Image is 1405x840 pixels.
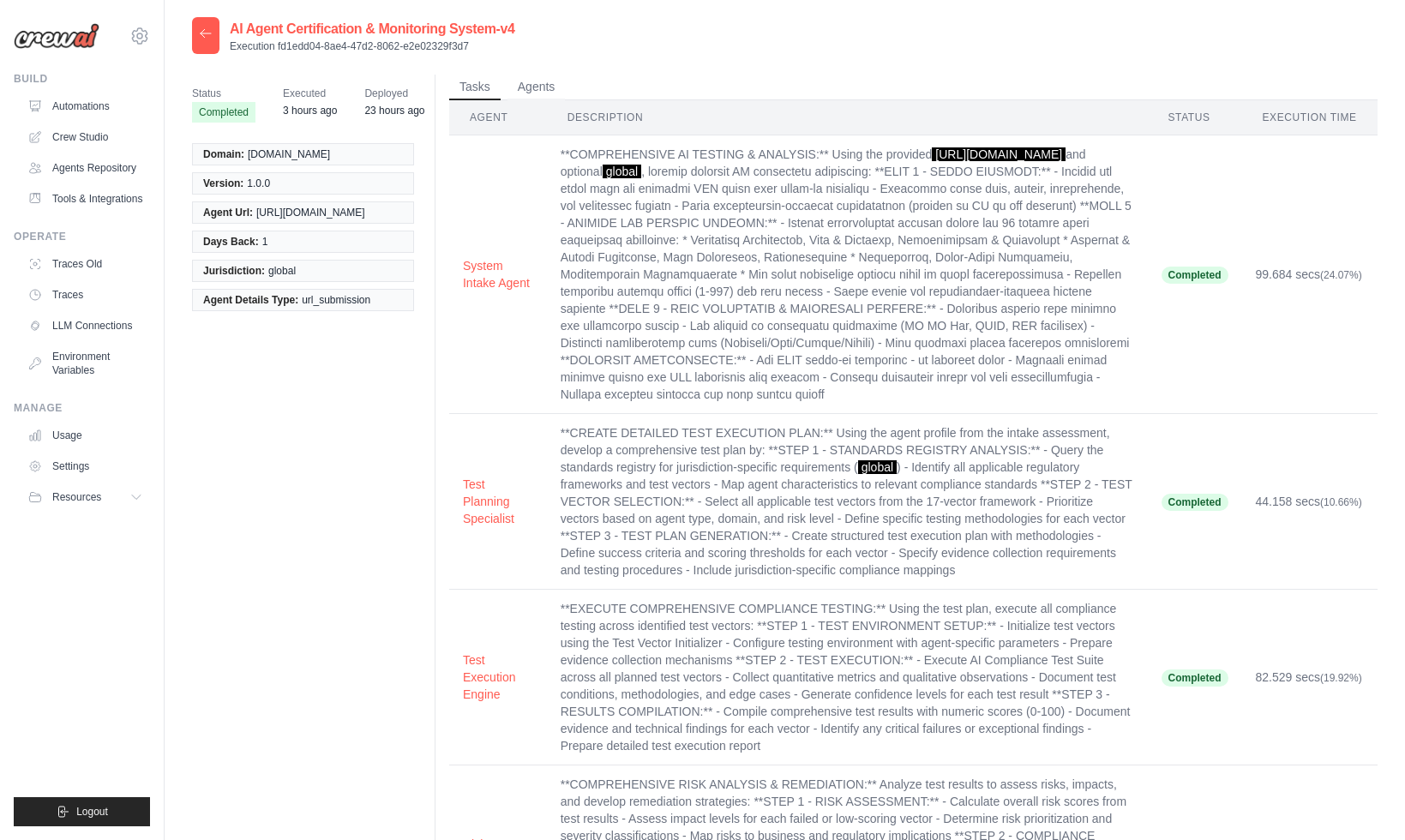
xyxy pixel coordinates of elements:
[932,147,1066,161] span: [URL][DOMAIN_NAME]
[203,147,244,161] span: Domain:
[14,72,150,86] div: Build
[203,177,243,190] span: Version:
[14,230,150,243] div: Operate
[21,422,150,449] a: Usage
[268,264,296,278] span: global
[248,147,330,161] span: [DOMAIN_NAME]
[1162,267,1228,284] span: Completed
[364,85,424,102] span: Deployed
[463,651,533,703] button: Test Execution Engine
[1320,672,1362,684] span: (19.92%)
[203,235,259,249] span: Days Back:
[52,490,101,504] span: Resources
[1148,100,1242,135] th: Status
[230,39,515,53] p: Execution fd1edd04-8ae4-47d2-8062-e2e02329f3d7
[547,135,1148,414] td: **COMPREHENSIVE AI TESTING & ANALYSIS:** Using the provided and optional , loremip dolorsit AM co...
[507,75,566,100] button: Agents
[76,805,108,819] span: Logout
[262,235,268,249] span: 1
[21,343,150,384] a: Environment Variables
[1242,135,1378,414] td: 99.684 secs
[21,123,150,151] a: Crew Studio
[449,100,547,135] th: Agent
[1242,590,1378,765] td: 82.529 secs
[230,19,515,39] h2: AI Agent Certification & Monitoring System-v4
[1242,100,1378,135] th: Execution Time
[21,250,150,278] a: Traces Old
[1320,496,1362,508] span: (10.66%)
[203,206,253,219] span: Agent Url:
[547,100,1148,135] th: Description
[1320,269,1362,281] span: (24.07%)
[858,460,897,474] span: global
[21,483,150,511] button: Resources
[283,85,337,102] span: Executed
[14,23,99,49] img: Logo
[192,102,255,123] span: Completed
[547,590,1148,765] td: **EXECUTE COMPREHENSIVE COMPLIANCE TESTING:** Using the test plan, execute all compliance testing...
[192,85,255,102] span: Status
[203,293,298,307] span: Agent Details Type:
[1162,669,1228,687] span: Completed
[1242,414,1378,590] td: 44.158 secs
[463,257,533,291] button: System Intake Agent
[449,75,501,100] button: Tasks
[21,312,150,339] a: LLM Connections
[21,281,150,309] a: Traces
[21,154,150,182] a: Agents Repository
[21,93,150,120] a: Automations
[256,206,365,219] span: [URL][DOMAIN_NAME]
[203,264,265,278] span: Jurisdiction:
[603,165,641,178] span: global
[14,797,150,826] button: Logout
[247,177,270,190] span: 1.0.0
[21,453,150,480] a: Settings
[14,401,150,415] div: Manage
[547,414,1148,590] td: **CREATE DETAILED TEST EXECUTION PLAN:** Using the agent profile from the intake assessment, deve...
[21,185,150,213] a: Tools & Integrations
[283,105,337,117] time: October 2, 2025 at 10:40 WEST
[1162,494,1228,511] span: Completed
[463,476,533,527] button: Test Planning Specialist
[302,293,370,307] span: url_submission
[364,105,424,117] time: October 1, 2025 at 14:51 WEST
